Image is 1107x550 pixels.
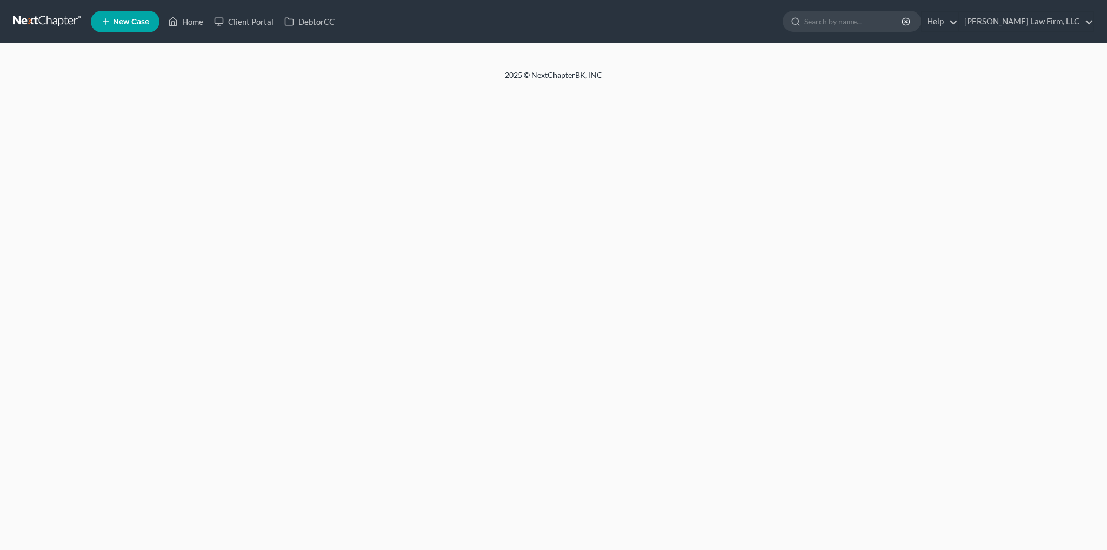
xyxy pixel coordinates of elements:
input: Search by name... [804,11,903,31]
a: DebtorCC [279,12,340,31]
a: [PERSON_NAME] Law Firm, LLC [959,12,1093,31]
a: Help [922,12,958,31]
span: New Case [113,18,149,26]
a: Home [163,12,209,31]
a: Client Portal [209,12,279,31]
div: 2025 © NextChapterBK, INC [245,70,862,89]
